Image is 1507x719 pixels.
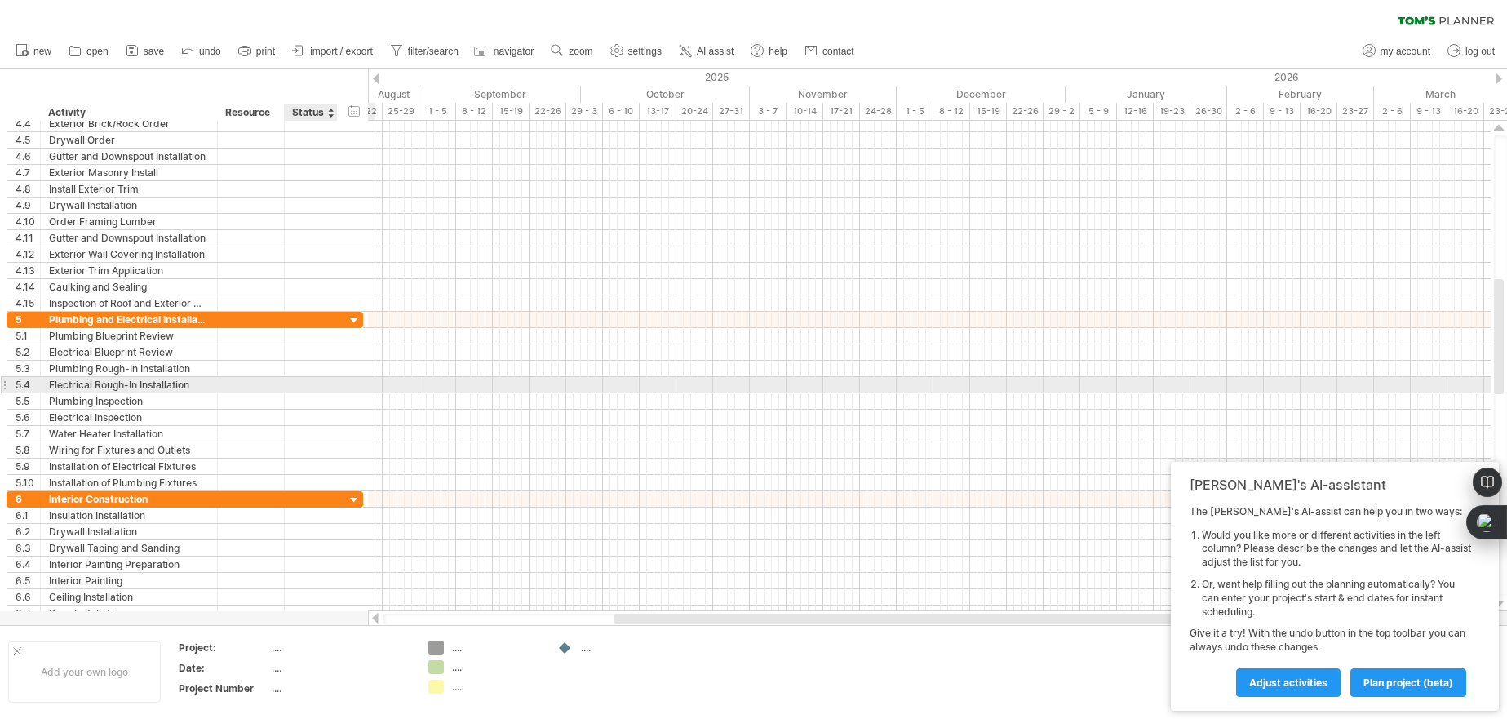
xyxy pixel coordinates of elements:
div: 22-26 [530,103,566,120]
div: 9 - 13 [1411,103,1447,120]
div: Plumbing Blueprint Review [49,328,209,344]
div: Electrical Inspection [49,410,209,425]
div: Interior Painting Preparation [49,557,209,572]
div: January 2026 [1066,86,1227,103]
div: 6 - 10 [603,103,640,120]
div: 6.1 [16,508,40,523]
div: Interior Painting [49,573,209,588]
span: plan project (beta) [1363,677,1453,689]
div: Order Framing Lumber [49,214,209,229]
div: Electrical Rough-In Installation [49,377,209,393]
div: Gutter and Downspout Installation [49,149,209,164]
div: Plumbing and Electrical Installation [49,312,209,327]
div: Activity [48,104,208,121]
div: 12-16 [1117,103,1154,120]
div: 29 - 2 [1044,103,1080,120]
div: Door Installation [49,606,209,621]
div: .... [452,680,541,694]
div: 4.13 [16,263,40,278]
a: AI assist [675,41,738,62]
div: 5.5 [16,393,40,409]
a: print [234,41,280,62]
div: November 2025 [750,86,897,103]
div: 16-20 [1447,103,1484,120]
a: filter/search [386,41,463,62]
a: undo [177,41,226,62]
div: February 2026 [1227,86,1374,103]
div: Installation of Plumbing Fixtures [49,475,209,490]
a: navigator [472,41,539,62]
div: 20-24 [676,103,713,120]
div: 4.4 [16,116,40,131]
div: The [PERSON_NAME]'s AI-assist can help you in two ways: Give it a try! With the undo button in th... [1190,505,1471,696]
div: 25-29 [383,103,419,120]
span: Adjust activities [1249,677,1327,689]
div: Drywall Order [49,132,209,148]
div: .... [452,660,541,674]
div: 4.6 [16,149,40,164]
span: undo [199,46,221,57]
span: filter/search [408,46,459,57]
div: Date: [179,661,268,675]
div: 5 - 9 [1080,103,1117,120]
div: Inspection of Roof and Exterior Walls [49,295,209,311]
span: print [256,46,275,57]
li: Would you like more or different activities in the left column? Please describe the changes and l... [1202,529,1471,570]
span: contact [822,46,854,57]
div: Water Heater Installation [49,426,209,442]
div: 26-30 [1190,103,1227,120]
div: Installation of Electrical Fixtures [49,459,209,474]
div: 3 - 7 [750,103,787,120]
div: Add your own logo [8,641,161,703]
div: Exterior Brick/Rock Order [49,116,209,131]
div: Plumbing Inspection [49,393,209,409]
div: 19-23 [1154,103,1190,120]
div: Install Exterior Trim [49,181,209,197]
div: Exterior Wall Covering Installation [49,246,209,262]
div: Ceiling Installation [49,589,209,605]
a: contact [800,41,859,62]
div: Exterior Masonry Install [49,165,209,180]
span: help [769,46,787,57]
span: AI assist [697,46,734,57]
div: 4.9 [16,198,40,213]
div: 24-28 [860,103,897,120]
div: 2 - 6 [1374,103,1411,120]
div: Resource [225,104,275,121]
div: Interior Construction [49,491,209,507]
a: open [64,41,113,62]
div: 5.4 [16,377,40,393]
a: settings [606,41,667,62]
span: new [33,46,51,57]
div: 4.5 [16,132,40,148]
div: 4.8 [16,181,40,197]
div: Status [292,104,328,121]
a: zoom [547,41,597,62]
div: Drywall Installation [49,198,209,213]
div: 15-19 [970,103,1007,120]
span: open [86,46,109,57]
div: 15-19 [493,103,530,120]
div: 6.4 [16,557,40,572]
span: navigator [494,46,534,57]
div: Exterior Trim Application [49,263,209,278]
div: Plumbing Rough-In Installation [49,361,209,376]
a: Adjust activities [1236,668,1341,697]
div: Wiring for Fixtures and Outlets [49,442,209,458]
div: 1 - 5 [419,103,456,120]
div: 6.7 [16,606,40,621]
span: import / export [310,46,373,57]
div: 6.2 [16,524,40,539]
div: 5.2 [16,344,40,360]
span: save [144,46,164,57]
div: 2 - 6 [1227,103,1264,120]
div: 5.3 [16,361,40,376]
div: Caulking and Sealing [49,279,209,295]
div: Project: [179,641,268,655]
div: Drywall Installation [49,524,209,539]
div: 4.12 [16,246,40,262]
span: zoom [569,46,592,57]
div: December 2025 [897,86,1066,103]
div: 4.15 [16,295,40,311]
a: plan project (beta) [1350,668,1466,697]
